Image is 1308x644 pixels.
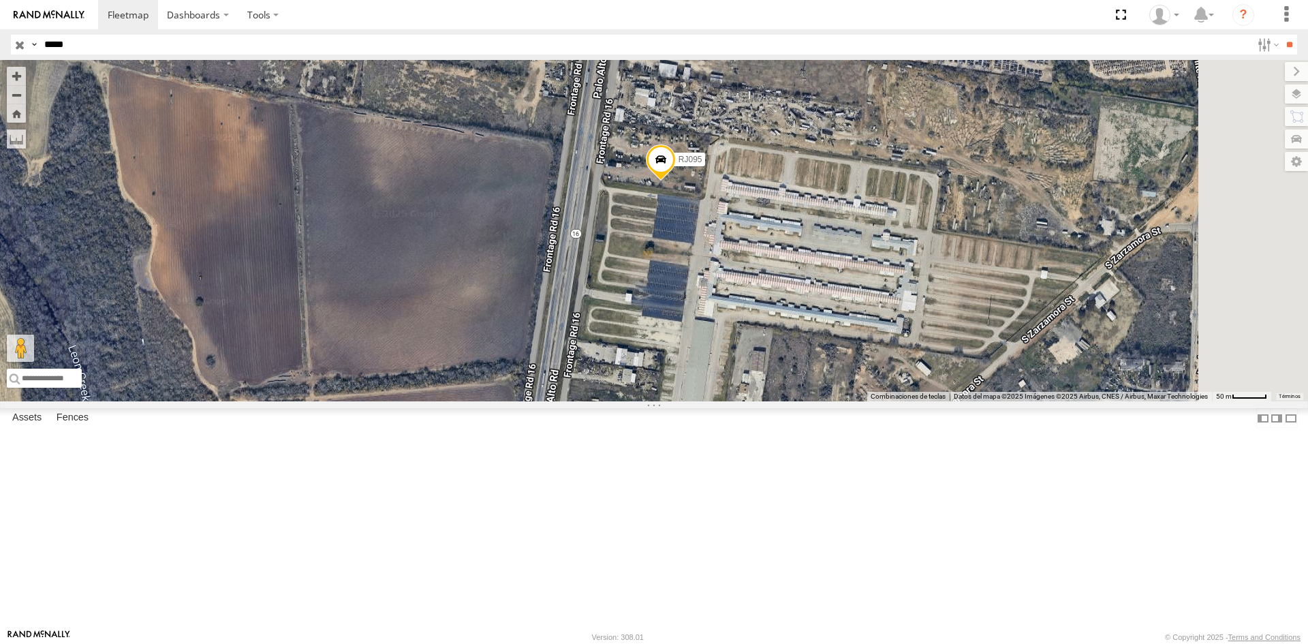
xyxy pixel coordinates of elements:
[1279,394,1301,399] a: Términos (se abre en una nueva pestaña)
[954,393,1208,400] span: Datos del mapa ©2025 Imágenes ©2025 Airbus, CNES / Airbus, Maxar Technologies
[1232,4,1254,26] i: ?
[1284,408,1298,428] label: Hide Summary Table
[14,10,84,20] img: rand-logo.svg
[29,35,40,55] label: Search Query
[1165,633,1301,641] div: © Copyright 2025 -
[592,633,644,641] div: Version: 308.01
[7,85,26,104] button: Zoom out
[7,335,34,362] button: Arrastra al hombrecito al mapa para abrir Street View
[1228,633,1301,641] a: Terms and Conditions
[1212,392,1271,401] button: Escala del mapa: 50 m por 48 píxeles
[679,155,702,164] span: RJ095
[1252,35,1281,55] label: Search Filter Options
[1285,152,1308,171] label: Map Settings
[7,129,26,149] label: Measure
[871,392,946,401] button: Combinaciones de teclas
[1256,408,1270,428] label: Dock Summary Table to the Left
[7,104,26,123] button: Zoom Home
[1270,408,1283,428] label: Dock Summary Table to the Right
[1216,393,1232,400] span: 50 m
[1144,5,1184,25] div: Pablo Ruiz
[50,409,95,428] label: Fences
[7,67,26,85] button: Zoom in
[5,409,48,428] label: Assets
[7,630,70,644] a: Visit our Website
